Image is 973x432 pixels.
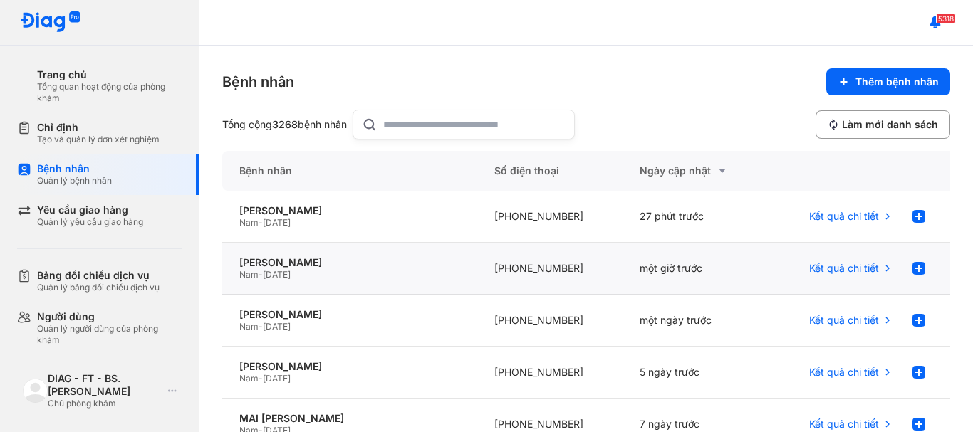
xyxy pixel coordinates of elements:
div: Bảng đối chiếu dịch vụ [37,269,160,282]
div: Yêu cầu giao hàng [37,204,143,216]
div: một giờ trước [623,243,768,295]
span: 5318 [936,14,956,23]
div: Số điện thoại [477,151,623,191]
span: Nam [239,269,259,280]
div: Người dùng [37,310,182,323]
div: [PHONE_NUMBER] [477,347,623,399]
span: [DATE] [263,217,291,228]
div: Bệnh nhân [222,151,477,191]
div: Chủ phòng khám [48,398,162,409]
div: Quản lý yêu cầu giao hàng [37,216,143,228]
span: [DATE] [263,373,291,384]
div: [PERSON_NAME] [239,204,460,217]
div: [PERSON_NAME] [239,360,460,373]
div: MAI [PERSON_NAME] [239,412,460,425]
div: Quản lý người dùng của phòng khám [37,323,182,346]
button: Thêm bệnh nhân [826,68,950,95]
div: Tổng cộng bệnh nhân [222,118,347,131]
span: Làm mới danh sách [842,118,938,131]
div: Tổng quan hoạt động của phòng khám [37,81,182,104]
span: Kết quả chi tiết [809,366,879,379]
span: [DATE] [263,269,291,280]
div: Bệnh nhân [37,162,112,175]
div: Tạo và quản lý đơn xét nghiệm [37,134,160,145]
span: [DATE] [263,321,291,332]
div: DIAG - FT - BS. [PERSON_NAME] [48,372,162,398]
button: Làm mới danh sách [816,110,950,139]
div: Bệnh nhân [222,72,294,92]
img: logo [20,11,81,33]
span: Kết quả chi tiết [809,262,879,275]
span: - [259,217,263,228]
div: [PHONE_NUMBER] [477,295,623,347]
span: - [259,321,263,332]
div: [PERSON_NAME] [239,256,460,269]
div: một ngày trước [623,295,768,347]
span: Kết quả chi tiết [809,418,879,431]
span: Thêm bệnh nhân [855,75,939,88]
span: Nam [239,373,259,384]
div: Quản lý bệnh nhân [37,175,112,186]
span: Kết quả chi tiết [809,210,879,223]
span: - [259,373,263,384]
span: 3268 [272,118,298,130]
div: [PHONE_NUMBER] [477,243,623,295]
div: Ngày cập nhật [640,162,751,179]
div: [PHONE_NUMBER] [477,191,623,243]
div: Chỉ định [37,121,160,134]
span: Nam [239,321,259,332]
div: [PERSON_NAME] [239,308,460,321]
span: Kết quả chi tiết [809,314,879,327]
span: - [259,269,263,280]
img: logo [23,379,48,404]
div: 27 phút trước [623,191,768,243]
div: Quản lý bảng đối chiếu dịch vụ [37,282,160,293]
div: 5 ngày trước [623,347,768,399]
div: Trang chủ [37,68,182,81]
span: Nam [239,217,259,228]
